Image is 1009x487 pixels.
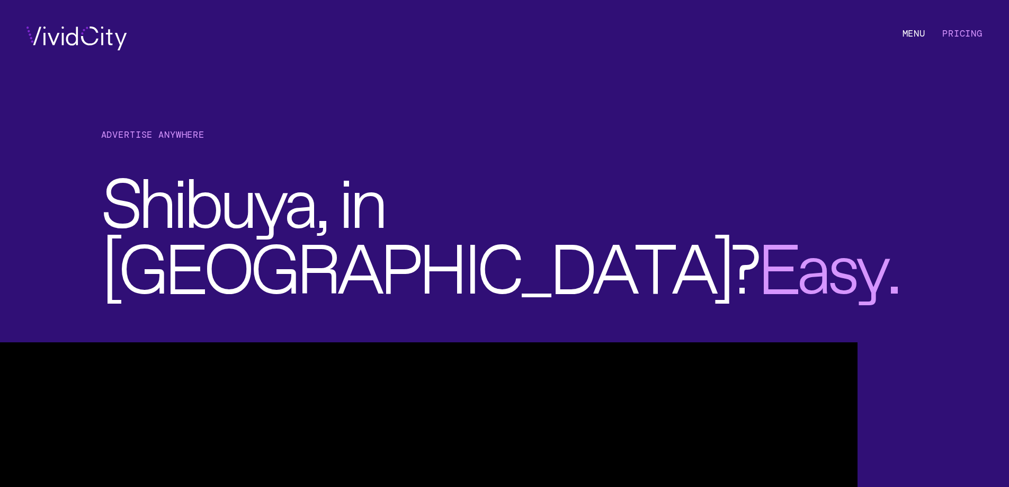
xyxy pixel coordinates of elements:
a: Pricing [942,28,983,39]
span: Easy [757,242,886,276]
span: [GEOGRAPHIC_DATA] [101,242,731,276]
h1: Advertise Anywhere [101,128,959,142]
h2: , in ? [101,161,959,292]
span: . [757,242,897,276]
span: Shibuya [101,176,315,210]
